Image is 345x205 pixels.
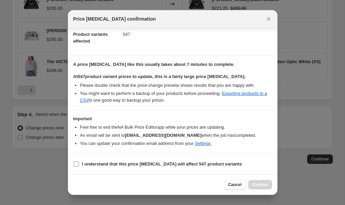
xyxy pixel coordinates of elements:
li: An email will be sent to when the job has completed . [80,132,272,139]
button: Close [264,14,273,24]
li: You can update your confirmation email address from your . [80,140,272,147]
span: Product variants affected [73,32,108,44]
a: Settings [195,141,211,146]
span: Price [MEDICAL_DATA] confirmation [73,16,156,22]
span: Cancel [228,182,241,187]
b: At 547 product variant prices to update, this is a fairly large price [MEDICAL_DATA]. [73,74,246,79]
b: [EMAIL_ADDRESS][DOMAIN_NAME] [125,133,201,138]
b: I understand that this price [MEDICAL_DATA] will affect 547 product variants [82,161,242,166]
dd: 547 [123,25,272,43]
h3: Important [73,116,272,122]
li: You might want to perform a backup of your products before proceeding. is one good way to backup ... [80,90,272,104]
b: A price [MEDICAL_DATA] like this usually takes about 7 minutes to complete. [73,62,235,67]
button: Cancel [224,180,245,189]
li: Feel free to exit the NA Bulk Price Editor app while your prices are updating. [80,124,272,131]
li: Please double check that the price change preview shows results that you are happy with. [80,82,272,89]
